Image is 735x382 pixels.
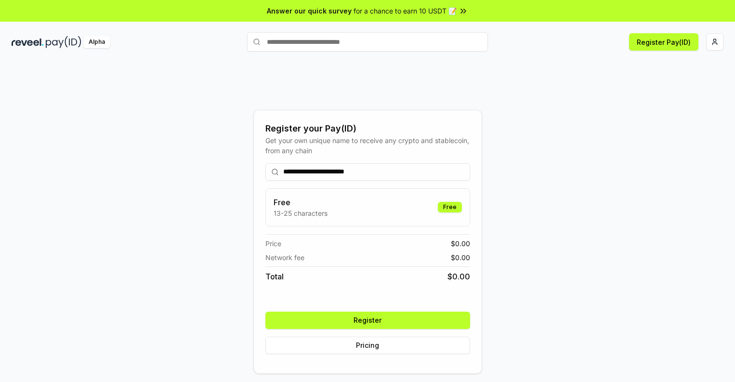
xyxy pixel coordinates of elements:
[274,208,328,218] p: 13-25 characters
[12,36,44,48] img: reveel_dark
[265,271,284,282] span: Total
[451,252,470,263] span: $ 0.00
[265,312,470,329] button: Register
[46,36,81,48] img: pay_id
[265,252,304,263] span: Network fee
[438,202,462,212] div: Free
[354,6,457,16] span: for a chance to earn 10 USDT 📝
[451,238,470,249] span: $ 0.00
[274,197,328,208] h3: Free
[447,271,470,282] span: $ 0.00
[265,337,470,354] button: Pricing
[265,135,470,156] div: Get your own unique name to receive any crypto and stablecoin, from any chain
[265,122,470,135] div: Register your Pay(ID)
[267,6,352,16] span: Answer our quick survey
[83,36,110,48] div: Alpha
[629,33,698,51] button: Register Pay(ID)
[265,238,281,249] span: Price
